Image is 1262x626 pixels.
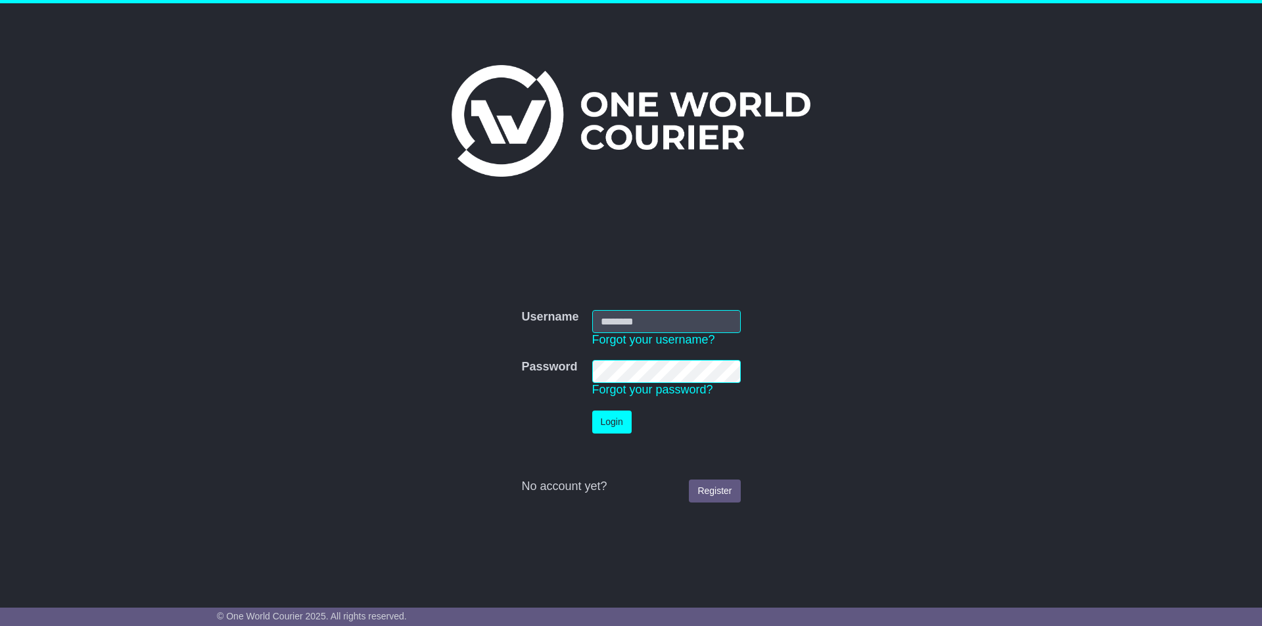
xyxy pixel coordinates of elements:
a: Register [689,480,740,503]
a: Forgot your password? [592,383,713,396]
label: Username [521,310,578,324]
label: Password [521,360,577,374]
img: One World [452,65,810,177]
span: © One World Courier 2025. All rights reserved. [217,611,407,621]
button: Login [592,411,632,434]
div: No account yet? [521,480,740,494]
a: Forgot your username? [592,333,715,346]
